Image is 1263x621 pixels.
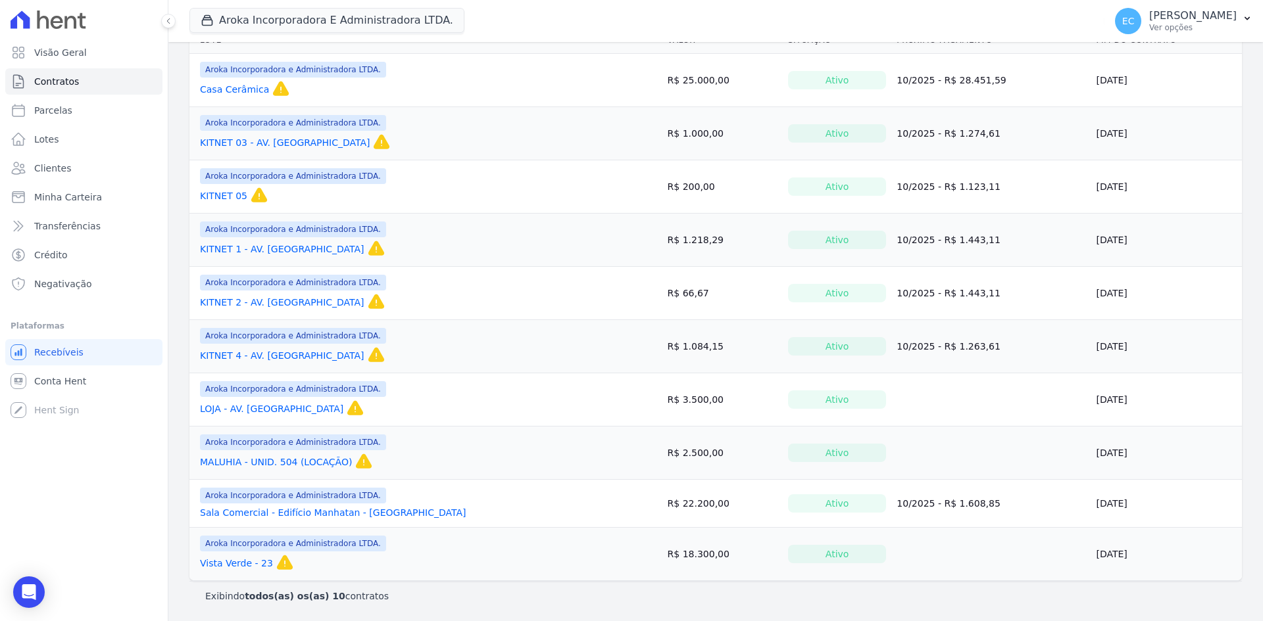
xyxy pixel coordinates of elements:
span: EC [1122,16,1135,26]
a: KITNET 4 - AV. [GEOGRAPHIC_DATA] [200,349,364,362]
div: Ativo [788,444,886,462]
p: Ver opções [1149,22,1237,33]
td: R$ 3.500,00 [662,373,783,426]
a: 10/2025 - R$ 1.123,11 [897,181,1001,192]
span: Minha Carteira [34,191,102,204]
a: Lotes [5,126,162,152]
td: R$ 25.000,00 [662,54,783,107]
div: Ativo [788,494,886,513]
button: Aroka Incorporadora E Administradora LTDA. [189,8,464,33]
a: Clientes [5,155,162,181]
td: R$ 18.300,00 [662,528,783,581]
span: Aroka Incorporadora e Administradora LTDA. [200,168,386,184]
a: Casa Cerâmica [200,83,269,96]
span: Aroka Incorporadora e Administradora LTDA. [200,328,386,344]
a: 10/2025 - R$ 1.263,61 [897,341,1001,352]
a: Recebíveis [5,339,162,365]
td: [DATE] [1091,480,1242,528]
a: KITNET 05 [200,189,247,202]
div: Ativo [788,545,886,563]
span: Aroka Incorporadora e Administradora LTDA. [200,434,386,450]
span: Clientes [34,162,71,175]
div: Ativo [788,177,886,196]
span: Aroka Incorporadora e Administradora LTDA. [200,381,386,397]
span: Aroka Incorporadora e Administradora LTDA. [200,275,386,290]
a: KITNET 2 - AV. [GEOGRAPHIC_DATA] [200,296,364,309]
a: Conta Hent [5,368,162,394]
td: [DATE] [1091,373,1242,426]
a: Crédito [5,242,162,268]
span: Contratos [34,75,79,88]
span: Aroka Incorporadora e Administradora LTDA. [200,62,386,78]
a: Contratos [5,68,162,95]
a: Visão Geral [5,39,162,66]
a: LOJA - AV. [GEOGRAPHIC_DATA] [200,402,343,415]
a: Sala Comercial - Edifício Manhatan - [GEOGRAPHIC_DATA] [200,506,466,519]
td: [DATE] [1091,528,1242,581]
div: Ativo [788,71,886,89]
div: Ativo [788,124,886,143]
a: KITNET 1 - AV. [GEOGRAPHIC_DATA] [200,242,364,256]
span: Aroka Incorporadora e Administradora LTDA. [200,115,386,131]
a: Parcelas [5,97,162,124]
div: Ativo [788,284,886,302]
td: R$ 2.500,00 [662,426,783,480]
span: Transferências [34,219,101,233]
a: Transferências [5,213,162,239]
a: KITNET 03 - AV. [GEOGRAPHIC_DATA] [200,136,370,149]
a: 10/2025 - R$ 28.451,59 [897,75,1006,85]
div: Ativo [788,231,886,249]
a: 10/2025 - R$ 1.443,11 [897,235,1001,245]
a: Vista Verde - 23 [200,557,273,570]
span: Parcelas [34,104,72,117]
span: Aroka Incorporadora e Administradora LTDA. [200,488,386,503]
td: [DATE] [1091,426,1242,480]
td: [DATE] [1091,214,1242,267]
span: Aroka Incorporadora e Administradora LTDA. [200,536,386,551]
a: Negativação [5,271,162,297]
p: [PERSON_NAME] [1149,9,1237,22]
td: R$ 200,00 [662,160,783,214]
div: Open Intercom Messenger [13,576,45,608]
a: Minha Carteira [5,184,162,210]
td: [DATE] [1091,267,1242,320]
td: R$ 1.218,29 [662,214,783,267]
td: [DATE] [1091,160,1242,214]
div: Plataformas [11,318,157,334]
td: [DATE] [1091,54,1242,107]
a: 10/2025 - R$ 1.274,61 [897,128,1001,139]
b: todos(as) os(as) 10 [245,591,345,601]
span: Crédito [34,248,68,262]
td: R$ 1.000,00 [662,107,783,160]
div: Ativo [788,337,886,356]
span: Visão Geral [34,46,87,59]
td: R$ 66,67 [662,267,783,320]
span: Lotes [34,133,59,146]
td: R$ 1.084,15 [662,320,783,373]
a: 10/2025 - R$ 1.443,11 [897,288,1001,298]
span: Negativação [34,277,92,290]
td: [DATE] [1091,320,1242,373]
span: Recebíveis [34,346,84,359]
p: Exibindo contratos [205,589,389,603]
a: MALUHIA - UNID. 504 (LOCAÇÃO) [200,455,352,469]
td: [DATE] [1091,107,1242,160]
span: Conta Hent [34,375,86,388]
div: Ativo [788,390,886,409]
td: R$ 22.200,00 [662,480,783,528]
span: Aroka Incorporadora e Administradora LTDA. [200,221,386,237]
a: 10/2025 - R$ 1.608,85 [897,498,1001,509]
button: EC [PERSON_NAME] Ver opções [1104,3,1263,39]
